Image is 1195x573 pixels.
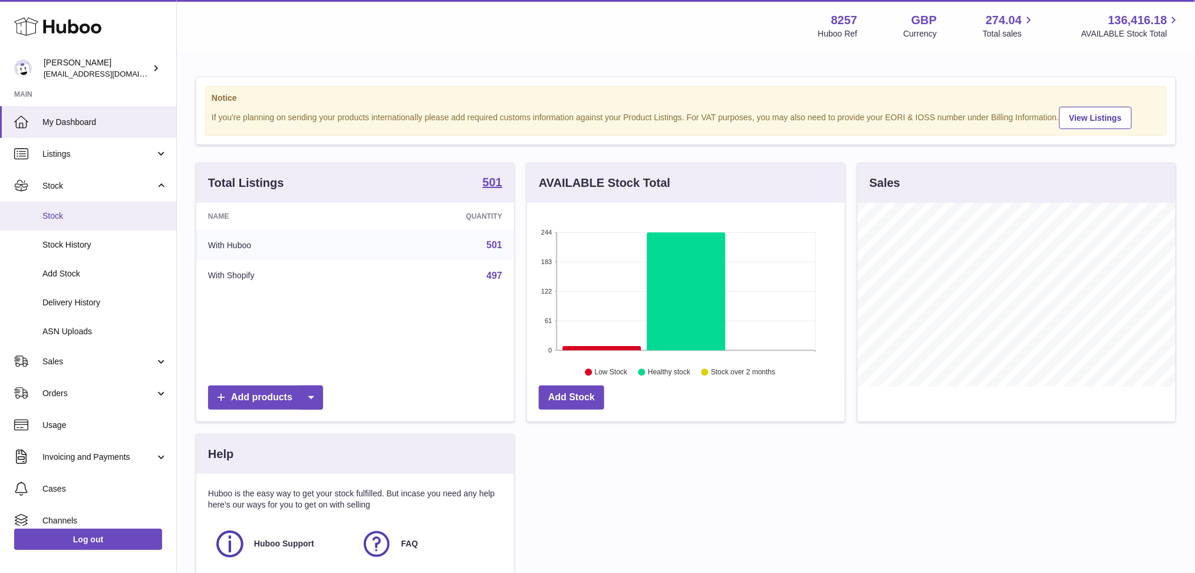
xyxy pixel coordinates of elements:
[212,93,1160,104] strong: Notice
[548,347,552,354] text: 0
[42,420,167,431] span: Usage
[595,368,628,377] text: Low Stock
[711,368,775,377] text: Stock over 2 months
[196,261,368,291] td: With Shopify
[42,356,155,367] span: Sales
[983,12,1035,39] a: 274.04 Total sales
[214,528,349,560] a: Huboo Support
[14,529,162,550] a: Log out
[42,515,167,526] span: Channels
[541,288,552,295] text: 122
[486,240,502,250] a: 501
[42,117,167,128] span: My Dashboard
[1108,12,1167,28] span: 136,416.18
[483,176,502,188] strong: 501
[1081,12,1181,39] a: 136,416.18 AVAILABLE Stock Total
[42,149,155,160] span: Listings
[541,258,552,265] text: 183
[539,386,604,410] a: Add Stock
[42,239,167,251] span: Stock History
[648,368,691,377] text: Healthy stock
[208,175,284,191] h3: Total Listings
[983,28,1035,39] span: Total sales
[870,175,900,191] h3: Sales
[208,446,233,462] h3: Help
[42,297,167,308] span: Delivery History
[831,12,858,28] strong: 8257
[208,488,502,511] p: Huboo is the easy way to get your stock fulfilled. But incase you need any help here's our ways f...
[42,268,167,279] span: Add Stock
[401,538,418,549] span: FAQ
[545,317,552,324] text: 61
[904,28,937,39] div: Currency
[196,203,368,230] th: Name
[42,326,167,337] span: ASN Uploads
[1059,107,1132,129] a: View Listings
[42,452,155,463] span: Invoicing and Payments
[368,203,514,230] th: Quantity
[42,210,167,222] span: Stock
[42,483,167,495] span: Cases
[44,69,173,78] span: [EMAIL_ADDRESS][DOMAIN_NAME]
[486,271,502,281] a: 497
[212,105,1160,129] div: If you're planning on sending your products internationally please add required customs informati...
[44,57,150,80] div: [PERSON_NAME]
[361,528,496,560] a: FAQ
[911,12,937,28] strong: GBP
[986,12,1022,28] span: 274.04
[42,388,155,399] span: Orders
[1081,28,1181,39] span: AVAILABLE Stock Total
[196,230,368,261] td: With Huboo
[42,180,155,192] span: Stock
[14,60,32,77] img: don@skinsgolf.com
[208,386,323,410] a: Add products
[483,176,502,190] a: 501
[818,28,858,39] div: Huboo Ref
[254,538,314,549] span: Huboo Support
[541,229,552,236] text: 244
[539,175,670,191] h3: AVAILABLE Stock Total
